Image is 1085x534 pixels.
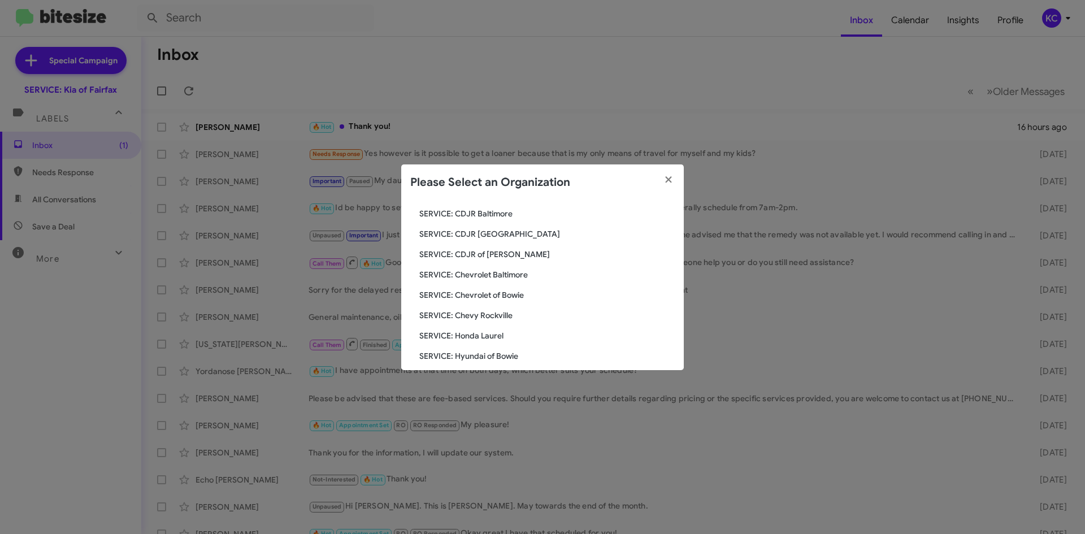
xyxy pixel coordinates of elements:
span: SERVICE: Chevrolet Baltimore [419,269,675,280]
span: SERVICE: Chevrolet of Bowie [419,289,675,301]
span: SERVICE: Chevy Rockville [419,310,675,321]
span: SERVICE: CDJR Baltimore [419,208,675,219]
span: SERVICE: CDJR [GEOGRAPHIC_DATA] [419,228,675,240]
span: SERVICE: CDJR of [PERSON_NAME] [419,249,675,260]
h2: Please Select an Organization [410,173,570,192]
span: SERVICE: Honda Laurel [419,330,675,341]
span: SERVICE: Hyundai of Bowie [419,350,675,362]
